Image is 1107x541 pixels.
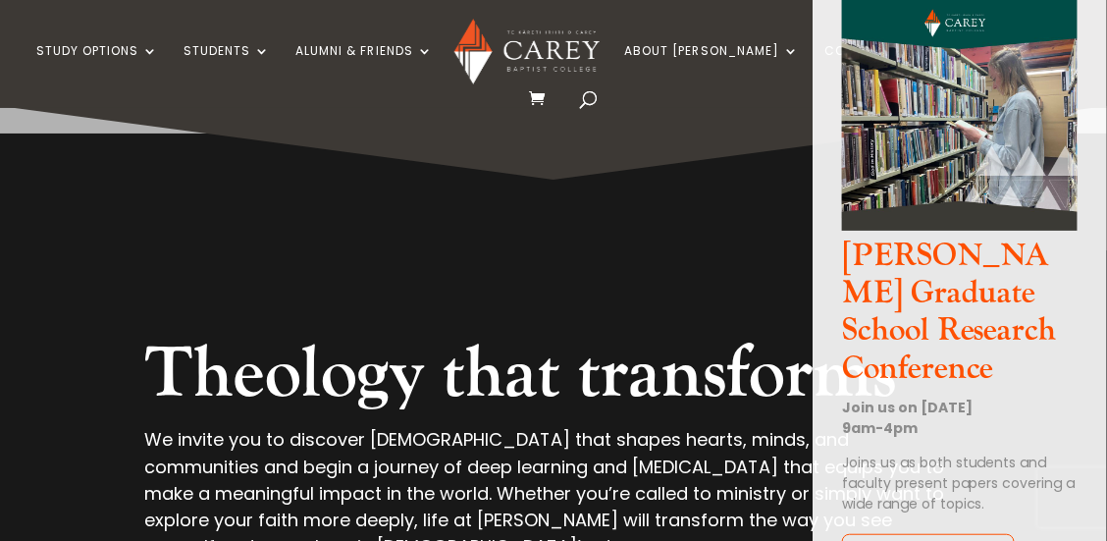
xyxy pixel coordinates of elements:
[842,453,1078,514] p: Joins us as both students and faculty present papers covering a wide range of topics.
[295,44,433,90] a: Alumni & Friends
[454,19,599,84] img: Carey Baptist College
[144,332,963,426] h2: Theology that transforms
[625,44,800,90] a: About [PERSON_NAME]
[36,44,158,90] a: Study Options
[842,214,1078,237] a: CGS Research Conference
[184,44,270,90] a: Students
[842,398,973,417] strong: Join us on [DATE]
[842,238,1078,399] h3: [PERSON_NAME] Graduate School Research Conference
[842,418,918,438] strong: 9am-4pm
